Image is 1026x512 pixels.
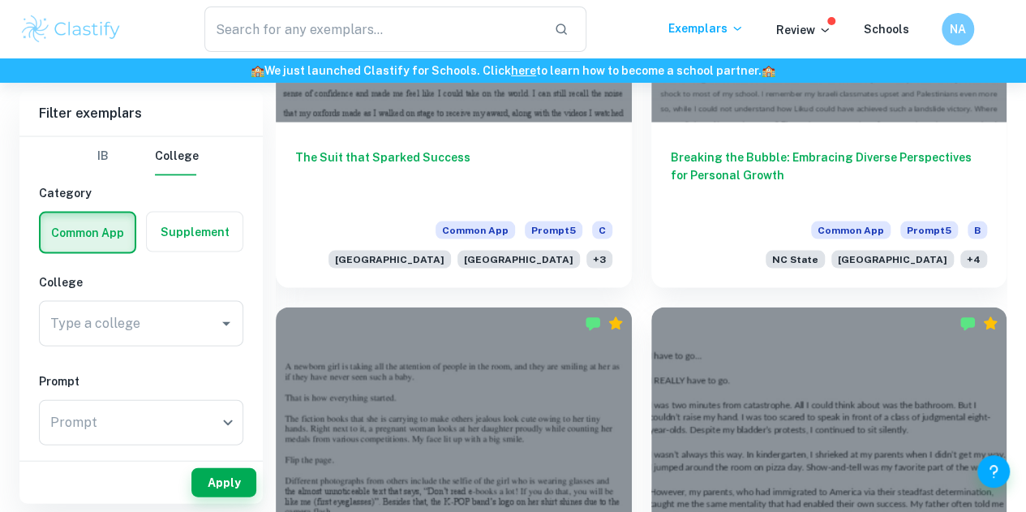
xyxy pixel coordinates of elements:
span: Prompt 5 [525,222,582,239]
button: NA [942,13,974,45]
h6: Breaking the Bubble: Embracing Diverse Perspectives for Personal Growth [671,148,988,202]
span: [GEOGRAPHIC_DATA] [328,251,451,269]
h6: Category [39,184,243,202]
span: B [968,222,987,239]
div: Filter type choice [84,137,199,176]
button: Help and Feedback [977,455,1010,488]
span: C [592,222,612,239]
span: + 3 [586,251,612,269]
a: Schools [864,23,909,36]
button: Apply [191,468,256,497]
button: Open [215,312,238,335]
button: Common App [41,213,135,252]
a: here [511,64,536,77]
p: Review [776,21,831,39]
span: 🏫 [251,64,264,77]
span: Common App [436,222,515,239]
h6: Filter exemplars [19,91,263,136]
img: Marked [585,316,601,332]
h6: We just launched Clastify for Schools. Click to learn how to become a school partner. [3,62,1023,80]
img: Clastify logo [19,13,122,45]
span: Common App [811,222,891,239]
span: Prompt 5 [900,222,958,239]
span: [GEOGRAPHIC_DATA] [457,251,580,269]
span: NC State [766,251,825,269]
img: Marked [959,316,976,332]
h6: NA [949,20,968,38]
h6: Prompt [39,372,243,390]
input: Search for any exemplars... [204,6,541,52]
h6: College [39,273,243,291]
button: IB [84,137,122,176]
span: + 4 [960,251,987,269]
button: Supplement [147,213,243,252]
p: Exemplars [668,19,744,37]
span: [GEOGRAPHIC_DATA] [831,251,954,269]
button: College [155,137,199,176]
span: 🏫 [762,64,775,77]
div: Premium [607,316,624,332]
div: Premium [982,316,998,332]
h6: The Suit that Sparked Success [295,148,612,202]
